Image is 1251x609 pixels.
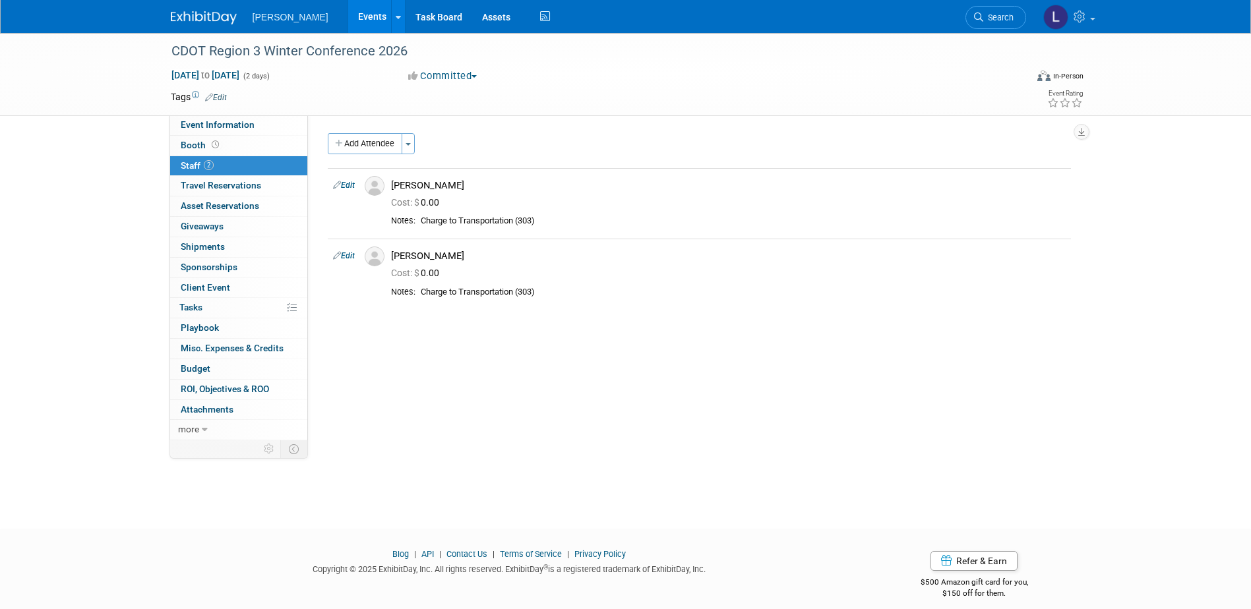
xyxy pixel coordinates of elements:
a: Privacy Policy [574,549,626,559]
div: [PERSON_NAME] [391,179,1066,192]
td: Toggle Event Tabs [280,440,307,457]
span: Staff [181,160,214,171]
a: Edit [333,181,355,190]
a: Asset Reservations [170,196,307,216]
div: $150 off for them. [868,588,1081,599]
div: Charge to Transportation (303) [421,216,1066,227]
a: Refer & Earn [931,551,1018,571]
span: 2 [204,160,214,170]
a: Shipments [170,237,307,257]
a: Event Information [170,115,307,135]
a: Client Event [170,278,307,298]
span: [DATE] [DATE] [171,69,240,81]
button: Add Attendee [328,133,402,154]
a: Contact Us [446,549,487,559]
a: Travel Reservations [170,176,307,196]
span: Cost: $ [391,197,421,208]
span: Sponsorships [181,262,237,272]
a: more [170,420,307,440]
a: Misc. Expenses & Credits [170,339,307,359]
td: Personalize Event Tab Strip [258,440,281,457]
button: Committed [404,69,482,83]
span: | [411,549,419,559]
span: Attachments [181,404,233,415]
a: Booth [170,136,307,156]
img: Associate-Profile-5.png [365,176,384,196]
div: Notes: [391,216,415,226]
span: Budget [181,363,210,374]
a: Terms of Service [500,549,562,559]
span: more [178,424,199,434]
span: 0.00 [391,268,444,278]
span: Search [983,13,1014,22]
a: Blog [392,549,409,559]
img: ExhibitDay [171,11,237,24]
span: Booth not reserved yet [209,140,222,150]
a: ROI, Objectives & ROO [170,380,307,399]
span: | [436,549,444,559]
a: Playbook [170,318,307,338]
span: Tasks [179,302,202,312]
img: Format-Inperson.png [1037,71,1051,81]
span: Playbook [181,322,219,333]
div: Event Rating [1047,90,1083,97]
div: Charge to Transportation (303) [421,287,1066,298]
span: | [489,549,498,559]
span: Asset Reservations [181,200,259,211]
span: ROI, Objectives & ROO [181,384,269,394]
img: Latice Spann [1043,5,1068,30]
sup: ® [543,564,548,571]
span: Shipments [181,241,225,252]
span: 0.00 [391,197,444,208]
span: Event Information [181,119,255,130]
div: Notes: [391,287,415,297]
span: Travel Reservations [181,180,261,190]
a: Attachments [170,400,307,420]
a: Edit [333,251,355,260]
a: Giveaways [170,217,307,237]
div: In-Person [1053,71,1083,81]
span: [PERSON_NAME] [253,12,328,22]
span: Booth [181,140,222,150]
a: Tasks [170,298,307,318]
span: | [564,549,572,559]
a: API [421,549,434,559]
td: Tags [171,90,227,103]
span: (2 days) [242,72,270,80]
div: $500 Amazon gift card for you, [868,568,1081,598]
a: Budget [170,359,307,379]
div: Copyright © 2025 ExhibitDay, Inc. All rights reserved. ExhibitDay is a registered trademark of Ex... [171,560,849,575]
div: CDOT Region 3 Winter Conference 2026 [167,40,1006,63]
span: to [199,70,212,80]
span: Misc. Expenses & Credits [181,343,284,353]
span: Cost: $ [391,268,421,278]
span: Giveaways [181,221,224,231]
a: Staff2 [170,156,307,176]
span: Client Event [181,282,230,293]
div: [PERSON_NAME] [391,250,1066,262]
a: Edit [205,93,227,102]
a: Search [965,6,1026,29]
div: Event Format [948,69,1084,88]
img: Associate-Profile-5.png [365,246,384,266]
a: Sponsorships [170,258,307,277]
